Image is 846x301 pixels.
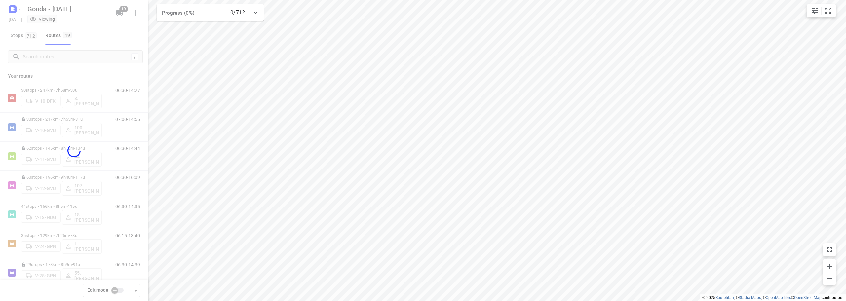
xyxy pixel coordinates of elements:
a: Routetitan [715,295,734,300]
div: Progress (0%)0/712 [157,4,264,21]
button: Map settings [808,4,821,17]
span: Progress (0%) [162,10,194,16]
p: 0/712 [230,9,245,17]
a: OpenStreetMap [794,295,822,300]
div: small contained button group [807,4,836,17]
a: OpenMapTiles [766,295,791,300]
button: Fit zoom [822,4,835,17]
li: © 2025 , © , © © contributors [702,295,843,300]
a: Stadia Maps [739,295,761,300]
